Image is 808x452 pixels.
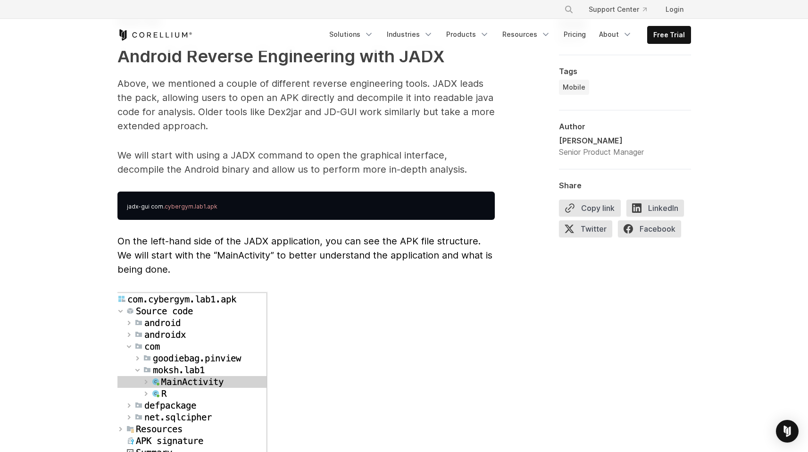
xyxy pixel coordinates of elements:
[593,26,638,43] a: About
[559,146,644,158] div: Senior Product Manager
[117,76,495,133] p: Above, we mentioned a couple of different reverse engineering tools. JADX leads the pack, allowin...
[559,135,644,146] div: [PERSON_NAME]
[117,29,192,41] a: Corellium Home
[559,200,621,217] button: Copy link
[618,220,681,237] span: Facebook
[127,203,163,210] span: jadx-gui com
[553,1,691,18] div: Navigation Menu
[626,200,690,220] a: LinkedIn
[559,181,691,190] div: Share
[581,1,654,18] a: Support Center
[558,26,591,43] a: Pricing
[559,67,691,76] div: Tags
[559,80,589,95] a: Mobile
[559,220,612,237] span: Twitter
[626,200,684,217] span: LinkedIn
[381,26,439,43] a: Industries
[618,220,687,241] a: Facebook
[117,148,495,176] p: We will start with using a JADX command to open the graphical interface, decompile the Android bi...
[658,1,691,18] a: Login
[559,220,618,241] a: Twitter
[497,26,556,43] a: Resources
[324,26,691,44] div: Navigation Menu
[117,235,492,275] span: On the left-hand side of the JADX application, you can see the APK file structure. We will start ...
[559,122,691,131] div: Author
[563,83,585,92] span: Mobile
[324,26,379,43] a: Solutions
[441,26,495,43] a: Products
[776,420,799,443] div: Open Intercom Messenger
[163,203,217,210] span: .cybergym.lab1.apk
[117,46,445,67] strong: Android Reverse Engineering with JADX
[648,26,691,43] a: Free Trial
[560,1,577,18] button: Search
